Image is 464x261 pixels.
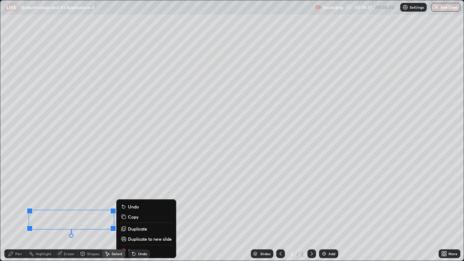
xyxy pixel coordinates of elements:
p: Settings [410,5,424,9]
div: Highlight [36,252,51,256]
div: Undo [138,252,147,256]
div: Select [112,252,123,256]
img: recording.375f2c34.svg [315,4,321,10]
p: Undo [128,204,139,210]
div: / [297,252,299,256]
div: Add [328,252,335,256]
div: 2 [288,252,295,256]
button: Copy [119,212,173,221]
button: Duplicate [119,224,173,233]
p: Duplicate [128,226,147,232]
div: Shapes [87,252,99,256]
button: End Class [431,3,460,12]
div: 2 [300,250,304,257]
div: More [448,252,457,256]
div: Pen [15,252,22,256]
p: Biotechnology and it’s Applications 3 [21,4,94,10]
img: class-settings-icons [402,4,408,10]
button: Undo [119,202,173,211]
img: end-class-cross [434,4,439,10]
div: Slides [260,252,270,256]
p: LIVE [7,4,16,10]
img: add-slide-button [321,251,327,257]
div: Eraser [64,252,75,256]
p: Copy [128,214,138,220]
p: Duplicate to new slide [128,236,172,242]
button: Duplicate to new slide [119,235,173,243]
p: Recording [323,5,343,10]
